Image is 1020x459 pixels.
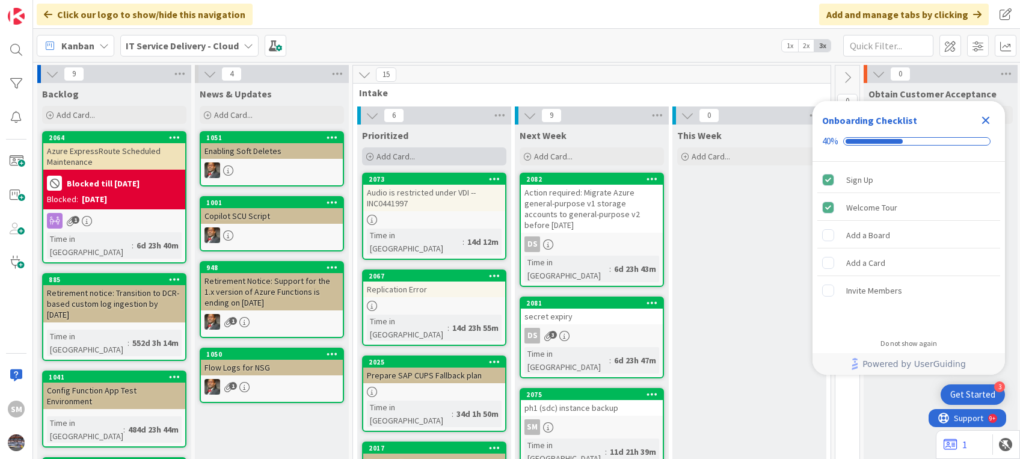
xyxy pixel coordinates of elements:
div: Open Get Started checklist, remaining modules: 3 [941,384,1005,405]
span: 2x [798,40,814,52]
div: 2075 [521,389,663,400]
span: 0 [837,94,858,108]
div: 9+ [61,5,67,14]
span: 1x [782,40,798,52]
div: 885 [43,274,185,285]
div: Checklist progress: 40% [822,136,995,147]
img: avatar [8,434,25,451]
span: Obtain Customer Acceptance [868,88,997,100]
div: Flow Logs for NSG [201,360,343,375]
div: 948Retirement Notice: Support for the 1.x version of Azure Functions is ending on [DATE] [201,262,343,310]
div: 1050Flow Logs for NSG [201,349,343,375]
span: 9 [64,67,84,81]
span: : [609,354,611,367]
a: Powered by UserGuiding [819,353,999,375]
div: 1001 [206,199,343,207]
div: 1051 [206,134,343,142]
div: Time in [GEOGRAPHIC_DATA] [367,401,452,427]
div: 1041Config Function App Test Environment [43,372,185,409]
div: 2017 [369,444,505,452]
div: 885Retirement notice: Transition to DCR-based custom log ingestion by [DATE] [43,274,185,322]
div: 2081 [521,298,663,309]
div: Time in [GEOGRAPHIC_DATA] [47,330,127,356]
div: 2064 [49,134,185,142]
div: 2082Action required: Migrate Azure general-purpose v1 storage accounts to general-purpose v2 befo... [521,174,663,233]
div: Sign Up is complete. [817,167,1000,193]
div: 2075ph1 (sdc) instance backup [521,389,663,416]
div: 6d 23h 43m [611,262,659,276]
span: This Week [677,129,722,141]
span: 15 [376,67,396,82]
div: Audio is restricted under VDI --INC0441997 [363,185,505,211]
div: 14d 12m [464,235,502,248]
span: : [605,445,607,458]
div: 948 [201,262,343,273]
div: Onboarding Checklist [822,113,917,128]
div: Enabling Soft Deletes [201,143,343,159]
div: 6d 23h 40m [134,239,182,252]
div: 2025 [363,357,505,368]
span: 3 [549,331,557,339]
span: : [609,262,611,276]
div: 2082 [521,174,663,185]
div: Add and manage tabs by clicking [819,4,989,25]
div: Config Function App Test Environment [43,383,185,409]
span: Add Card... [692,151,730,162]
div: SM [521,419,663,435]
div: 1051Enabling Soft Deletes [201,132,343,159]
div: 1050 [201,349,343,360]
img: Visit kanbanzone.com [8,8,25,25]
b: IT Service Delivery - Cloud [126,40,239,52]
div: Click our logo to show/hide this navigation [37,4,253,25]
img: DP [204,227,220,243]
span: Next Week [520,129,567,141]
div: 2064Azure ExpressRoute Scheduled Maintenance [43,132,185,170]
div: Time in [GEOGRAPHIC_DATA] [524,347,609,374]
span: News & Updates [200,88,272,100]
span: : [452,407,453,420]
span: : [132,239,134,252]
div: 2017 [363,443,505,454]
b: Blocked till [DATE] [67,179,140,188]
div: 2082 [526,175,663,183]
span: Intake [359,87,816,99]
div: DP [201,227,343,243]
div: 2067 [369,272,505,280]
span: : [127,336,129,350]
div: DP [201,162,343,178]
div: 2064 [43,132,185,143]
span: 0 [890,67,911,81]
span: Powered by UserGuiding [862,357,966,371]
div: [DATE] [82,193,107,206]
span: Prioritized [362,129,408,141]
input: Quick Filter... [843,35,933,57]
div: Time in [GEOGRAPHIC_DATA] [367,229,462,255]
div: Time in [GEOGRAPHIC_DATA] [367,315,447,341]
div: Time in [GEOGRAPHIC_DATA] [47,416,123,443]
span: : [462,235,464,248]
div: 948 [206,263,343,272]
div: Add a Board is incomplete. [817,222,1000,248]
img: DP [204,162,220,178]
div: 2025Prepare SAP CUPS Fallback plan [363,357,505,383]
span: Add Card... [376,151,415,162]
div: DP [201,314,343,330]
div: DS [524,328,540,343]
span: 3x [814,40,831,52]
div: 6d 23h 47m [611,354,659,367]
div: 1051 [201,132,343,143]
div: Invite Members is incomplete. [817,277,1000,304]
div: SM [8,401,25,417]
div: ph1 (sdc) instance backup [521,400,663,416]
div: secret expiry [521,309,663,324]
div: DP [201,379,343,395]
span: 1 [229,317,237,325]
div: 1001 [201,197,343,208]
div: 2073Audio is restricted under VDI --INC0441997 [363,174,505,211]
img: DP [204,379,220,395]
div: Action required: Migrate Azure general-purpose v1 storage accounts to general-purpose v2 before [... [521,185,663,233]
div: 2025 [369,358,505,366]
div: 11d 21h 39m [607,445,659,458]
div: Get Started [950,389,995,401]
div: 14d 23h 55m [449,321,502,334]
